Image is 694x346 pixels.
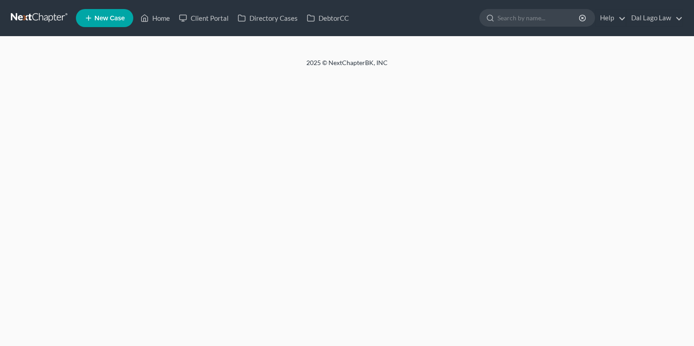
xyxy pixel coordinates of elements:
a: Home [136,10,174,26]
a: Client Portal [174,10,233,26]
span: New Case [94,15,125,22]
a: DebtorCC [302,10,353,26]
input: Search by name... [497,9,580,26]
a: Dal Lago Law [627,10,683,26]
div: 2025 © NextChapterBK, INC [89,58,605,75]
a: Help [596,10,626,26]
a: Directory Cases [233,10,302,26]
